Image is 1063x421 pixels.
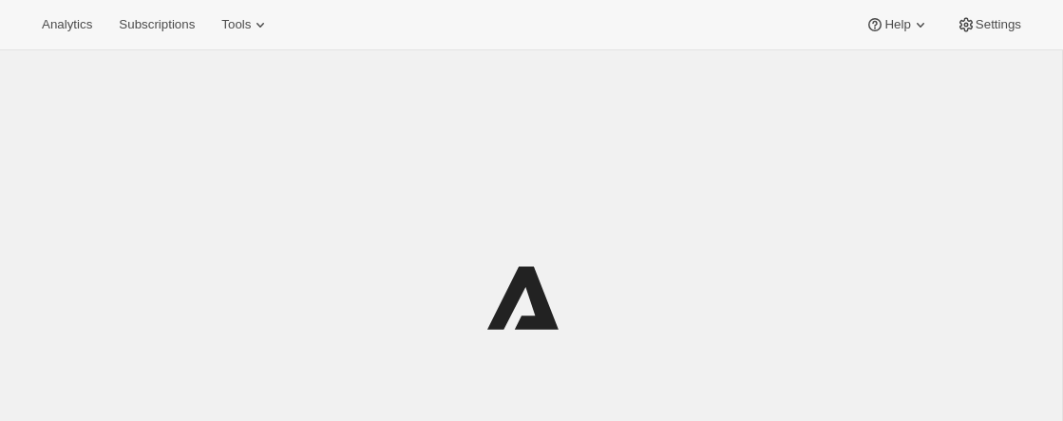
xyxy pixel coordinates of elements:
button: Analytics [30,11,104,38]
span: Subscriptions [119,17,195,32]
button: Subscriptions [107,11,206,38]
span: Tools [221,17,251,32]
span: Settings [976,17,1021,32]
button: Tools [210,11,281,38]
span: Analytics [42,17,92,32]
button: Help [854,11,940,38]
button: Settings [945,11,1033,38]
span: Help [884,17,910,32]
